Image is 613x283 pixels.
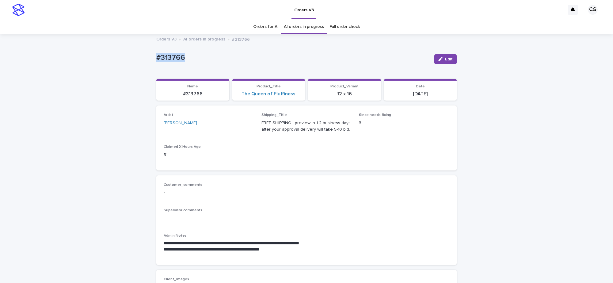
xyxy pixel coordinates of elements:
[416,85,425,88] span: Date
[164,189,449,196] p: -
[12,4,25,16] img: stacker-logo-s-only.png
[164,152,254,158] p: 51
[164,183,202,187] span: Customer_comments
[164,234,187,238] span: Admin Notes
[257,85,281,88] span: Product_Title
[359,113,391,117] span: Since needs fixing
[588,5,598,15] div: CG
[359,120,449,126] p: 3
[284,20,324,34] a: AI orders in progress
[164,208,202,212] span: Supervisor comments
[232,36,250,42] p: #313766
[187,85,198,88] span: Name
[388,91,453,97] p: [DATE]
[156,35,177,42] a: Orders V3
[164,215,449,221] p: -
[164,277,189,281] span: Client_Images
[183,35,225,42] a: AI orders in progress
[329,20,360,34] a: Full order check
[253,20,278,34] a: Orders for AI
[445,57,453,61] span: Edit
[312,91,377,97] p: 12 x 16
[330,85,359,88] span: Product_Variant
[242,91,295,97] a: The Queen of Fluffiness
[156,53,429,62] p: #313766
[164,120,197,126] a: [PERSON_NAME]
[164,113,173,117] span: Artist
[261,120,352,133] p: FREE SHIPPING - preview in 1-2 business days, after your approval delivery will take 5-10 b.d.
[164,145,201,149] span: Claimed X Hours Ago
[434,54,457,64] button: Edit
[261,113,287,117] span: Shipping_Title
[160,91,226,97] p: #313766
